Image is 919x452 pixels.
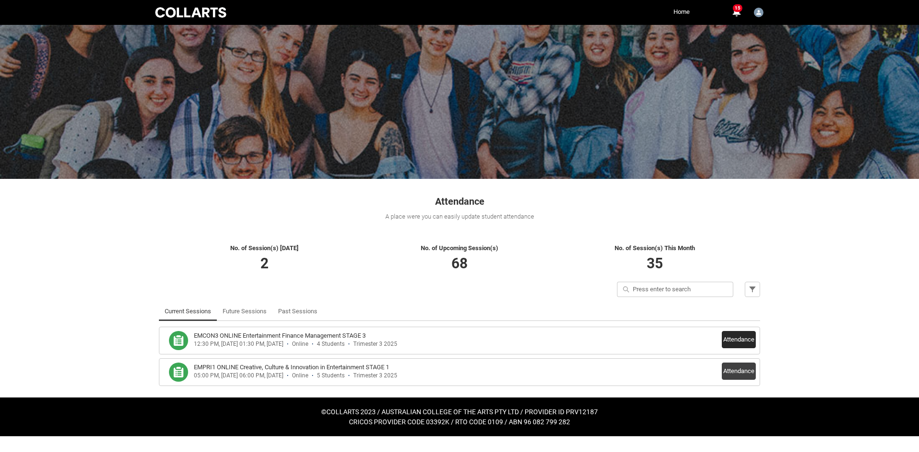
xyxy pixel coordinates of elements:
[292,372,308,379] div: Online
[451,255,468,272] span: 68
[292,341,308,348] div: Online
[223,302,267,321] a: Future Sessions
[353,341,397,348] div: Trimester 3 2025
[317,341,345,348] div: 4 Students
[733,4,742,12] span: 15
[353,372,397,379] div: Trimester 3 2025
[317,372,345,379] div: 5 Students
[751,4,766,19] button: User Profile Faculty.pweber
[159,302,217,321] li: Current Sessions
[671,5,692,19] a: Home
[435,196,484,207] span: Attendance
[194,341,283,348] div: 12:30 PM, [DATE] 01:30 PM, [DATE]
[194,363,389,372] h3: EMPRI1 ONLINE Creative, Culture & Innovation in Entertainment STAGE 1
[617,282,733,297] input: Press enter to search
[230,244,299,252] span: No. of Session(s) [DATE]
[194,372,283,379] div: 05:00 PM, [DATE] 06:00 PM, [DATE]
[647,255,663,272] span: 35
[730,7,742,18] button: 15
[165,302,211,321] a: Current Sessions
[754,8,763,17] img: Faculty.pweber
[722,363,756,380] button: Attendance
[194,331,366,341] h3: EMCON3 ONLINE Entertainment Finance Management STAGE 3
[615,244,695,252] span: No. of Session(s) This Month
[745,282,760,297] button: Filter
[272,302,323,321] li: Past Sessions
[260,255,269,272] span: 2
[421,244,498,252] span: No. of Upcoming Session(s)
[278,302,317,321] a: Past Sessions
[217,302,272,321] li: Future Sessions
[159,212,760,221] div: A place were you can easily update student attendance
[722,331,756,348] button: Attendance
